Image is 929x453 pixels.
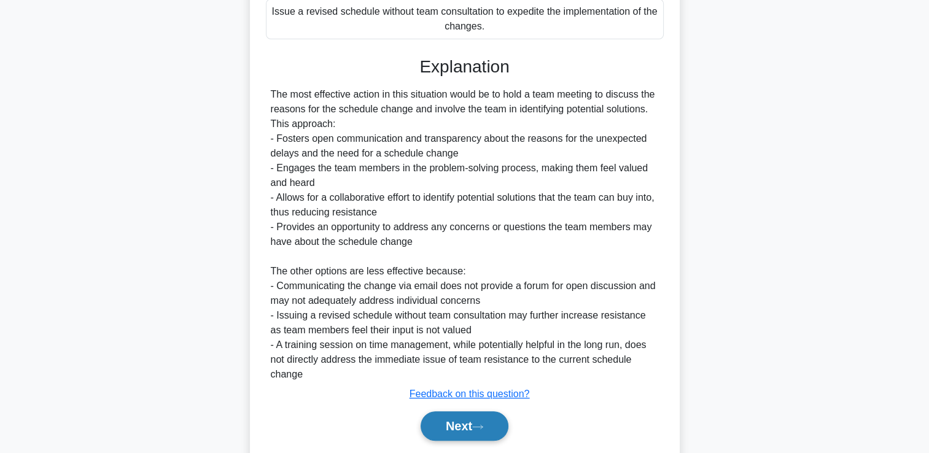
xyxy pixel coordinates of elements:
a: Feedback on this question? [410,389,530,399]
div: The most effective action in this situation would be to hold a team meeting to discuss the reason... [271,87,659,382]
button: Next [421,411,508,441]
h3: Explanation [273,56,656,77]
